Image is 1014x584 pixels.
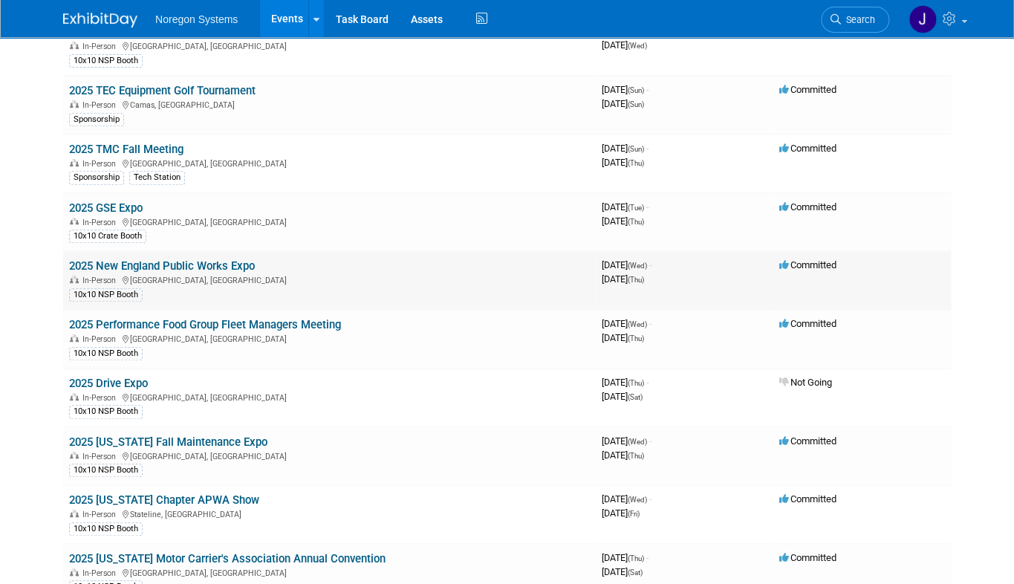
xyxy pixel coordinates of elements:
[628,568,643,577] span: (Sat)
[82,334,120,344] span: In-Person
[69,318,341,331] a: 2025 Performance Food Group Fleet Managers Meeting
[602,552,649,563] span: [DATE]
[628,42,647,50] span: (Wed)
[70,452,79,459] img: In-Person Event
[602,435,651,447] span: [DATE]
[69,54,143,68] div: 10x10 NSP Booth
[602,450,644,461] span: [DATE]
[70,568,79,576] img: In-Person Event
[69,377,148,390] a: 2025 Drive Expo
[69,435,267,449] a: 2025 [US_STATE] Fall Maintenance Expo
[69,405,143,418] div: 10x10 NSP Booth
[69,450,590,461] div: [GEOGRAPHIC_DATA], [GEOGRAPHIC_DATA]
[602,143,649,154] span: [DATE]
[69,98,590,110] div: Camas, [GEOGRAPHIC_DATA]
[602,391,643,402] span: [DATE]
[779,552,836,563] span: Committed
[779,259,836,270] span: Committed
[779,377,832,388] span: Not Going
[155,13,238,25] span: Noregon Systems
[628,379,644,387] span: (Thu)
[628,554,644,562] span: (Thu)
[69,493,259,507] a: 2025 [US_STATE] Chapter APWA Show
[628,452,644,460] span: (Thu)
[69,347,143,360] div: 10x10 NSP Booth
[602,259,651,270] span: [DATE]
[69,84,256,97] a: 2025 TEC Equipment Golf Tournament
[70,510,79,517] img: In-Person Event
[82,159,120,169] span: In-Person
[69,215,590,227] div: [GEOGRAPHIC_DATA], [GEOGRAPHIC_DATA]
[69,507,590,519] div: Stateline, [GEOGRAPHIC_DATA]
[602,566,643,577] span: [DATE]
[69,259,255,273] a: 2025 New England Public Works Expo
[69,552,386,565] a: 2025 [US_STATE] Motor Carrier's Association Annual Convention
[841,14,875,25] span: Search
[628,159,644,167] span: (Thu)
[602,84,649,95] span: [DATE]
[602,493,651,504] span: [DATE]
[69,288,143,302] div: 10x10 NSP Booth
[646,552,649,563] span: -
[628,438,647,446] span: (Wed)
[779,493,836,504] span: Committed
[69,143,183,156] a: 2025 TMC Fall Meeting
[70,393,79,400] img: In-Person Event
[779,435,836,447] span: Committed
[779,143,836,154] span: Committed
[602,215,644,227] span: [DATE]
[649,493,651,504] span: -
[628,276,644,284] span: (Thu)
[602,273,644,285] span: [DATE]
[649,318,651,329] span: -
[821,7,889,33] a: Search
[602,332,644,343] span: [DATE]
[63,13,137,27] img: ExhibitDay
[628,262,647,270] span: (Wed)
[646,201,649,212] span: -
[70,276,79,283] img: In-Person Event
[69,273,590,285] div: [GEOGRAPHIC_DATA], [GEOGRAPHIC_DATA]
[82,100,120,110] span: In-Person
[69,171,124,184] div: Sponsorship
[628,393,643,401] span: (Sat)
[602,98,644,109] span: [DATE]
[909,5,937,33] img: Johana Gil
[70,159,79,166] img: In-Person Event
[82,393,120,403] span: In-Person
[646,84,649,95] span: -
[70,334,79,342] img: In-Person Event
[82,276,120,285] span: In-Person
[602,377,649,388] span: [DATE]
[82,452,120,461] span: In-Person
[70,42,79,49] img: In-Person Event
[69,566,590,578] div: [GEOGRAPHIC_DATA], [GEOGRAPHIC_DATA]
[70,218,79,225] img: In-Person Event
[779,318,836,329] span: Committed
[628,204,644,212] span: (Tue)
[69,157,590,169] div: [GEOGRAPHIC_DATA], [GEOGRAPHIC_DATA]
[82,510,120,519] span: In-Person
[602,39,647,51] span: [DATE]
[69,391,590,403] div: [GEOGRAPHIC_DATA], [GEOGRAPHIC_DATA]
[602,157,644,168] span: [DATE]
[69,113,124,126] div: Sponsorship
[649,435,651,447] span: -
[628,320,647,328] span: (Wed)
[82,42,120,51] span: In-Person
[69,230,146,243] div: 10x10 Crate Booth
[628,510,640,518] span: (Fri)
[82,218,120,227] span: In-Person
[628,334,644,343] span: (Thu)
[70,100,79,108] img: In-Person Event
[602,318,651,329] span: [DATE]
[69,332,590,344] div: [GEOGRAPHIC_DATA], [GEOGRAPHIC_DATA]
[69,464,143,477] div: 10x10 NSP Booth
[628,496,647,504] span: (Wed)
[69,201,143,215] a: 2025 GSE Expo
[602,201,649,212] span: [DATE]
[646,377,649,388] span: -
[628,100,644,108] span: (Sun)
[129,171,185,184] div: Tech Station
[628,218,644,226] span: (Thu)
